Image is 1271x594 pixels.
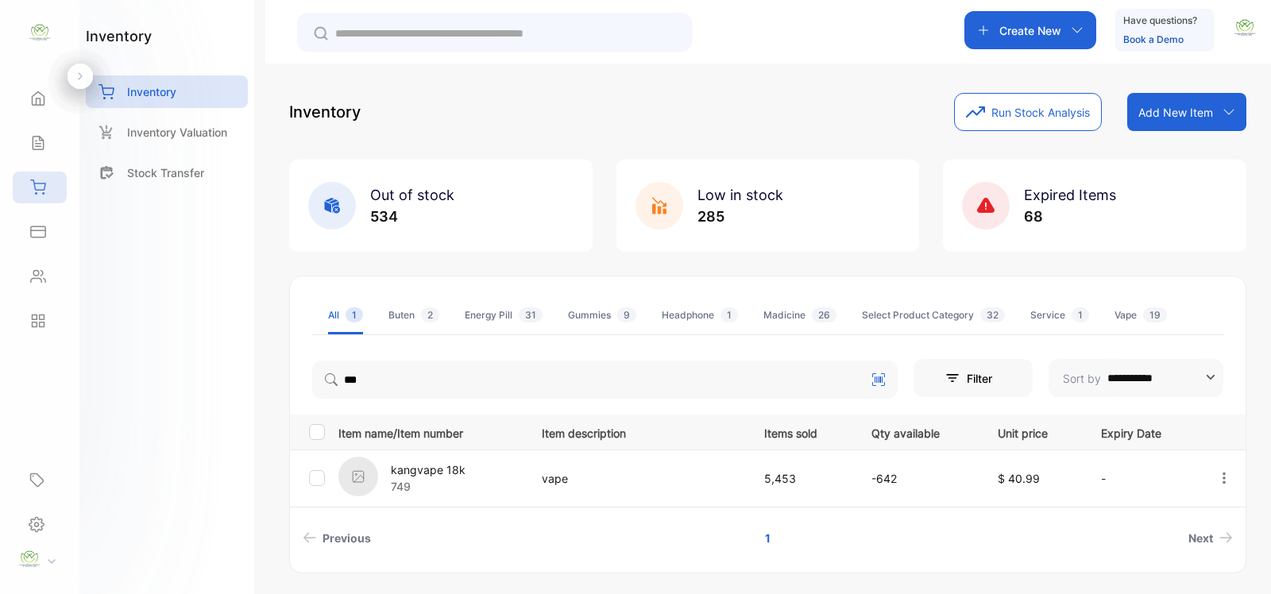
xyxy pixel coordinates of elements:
iframe: LiveChat chat widget [1204,527,1271,594]
span: 1 [720,307,738,322]
button: Run Stock Analysis [954,93,1102,131]
span: Next [1188,530,1213,546]
p: Add New Item [1138,104,1213,121]
a: Previous page [296,523,377,553]
span: Previous [323,530,371,546]
p: -642 [871,470,965,487]
span: 2 [421,307,439,322]
div: All [328,308,363,322]
p: Sort by [1063,370,1101,387]
p: Inventory Valuation [127,124,227,141]
span: 19 [1143,307,1167,322]
img: profile [17,547,41,571]
a: Inventory Valuation [86,116,248,148]
span: Expired Items [1024,187,1116,203]
p: Item name/Item number [338,422,522,442]
p: Stock Transfer [127,164,204,181]
button: Sort by [1049,359,1223,397]
p: Inventory [289,100,361,124]
div: Vape [1115,308,1167,322]
span: 32 [980,307,1005,322]
span: 26 [812,307,836,322]
span: 9 [617,307,636,322]
p: Create New [999,22,1061,39]
p: 5,453 [764,470,839,487]
p: - [1101,470,1184,487]
span: Out of stock [370,187,454,203]
span: Low in stock [697,187,783,203]
div: Service [1030,308,1089,322]
img: logo [28,21,52,44]
p: 68 [1024,206,1116,227]
a: Book a Demo [1123,33,1184,45]
span: 1 [346,307,363,322]
div: Gummies [568,308,636,322]
img: avatar [1233,16,1257,40]
div: Energy Pill [465,308,543,322]
p: Have questions? [1123,13,1197,29]
div: Buten [388,308,439,322]
p: vape [542,470,732,487]
p: Unit price [998,422,1068,442]
p: Item description [542,422,732,442]
a: Page 1 is your current page [746,523,790,553]
ul: Pagination [290,523,1246,553]
span: $ 40.99 [998,472,1040,485]
a: Stock Transfer [86,156,248,189]
div: Headphone [662,308,738,322]
button: avatar [1233,11,1257,49]
div: Select Product Category [862,308,1005,322]
p: Expiry Date [1101,422,1184,442]
img: item [338,457,378,496]
span: 1 [1072,307,1089,322]
p: kangvape 18k [391,461,466,478]
a: Inventory [86,75,248,108]
div: Madicine [763,308,836,322]
a: Next page [1182,523,1239,553]
h1: inventory [86,25,152,47]
p: 749 [391,478,466,495]
p: 534 [370,206,454,227]
span: 31 [519,307,543,322]
p: Inventory [127,83,176,100]
button: Create New [964,11,1096,49]
p: 285 [697,206,783,227]
p: Qty available [871,422,965,442]
p: Items sold [764,422,839,442]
